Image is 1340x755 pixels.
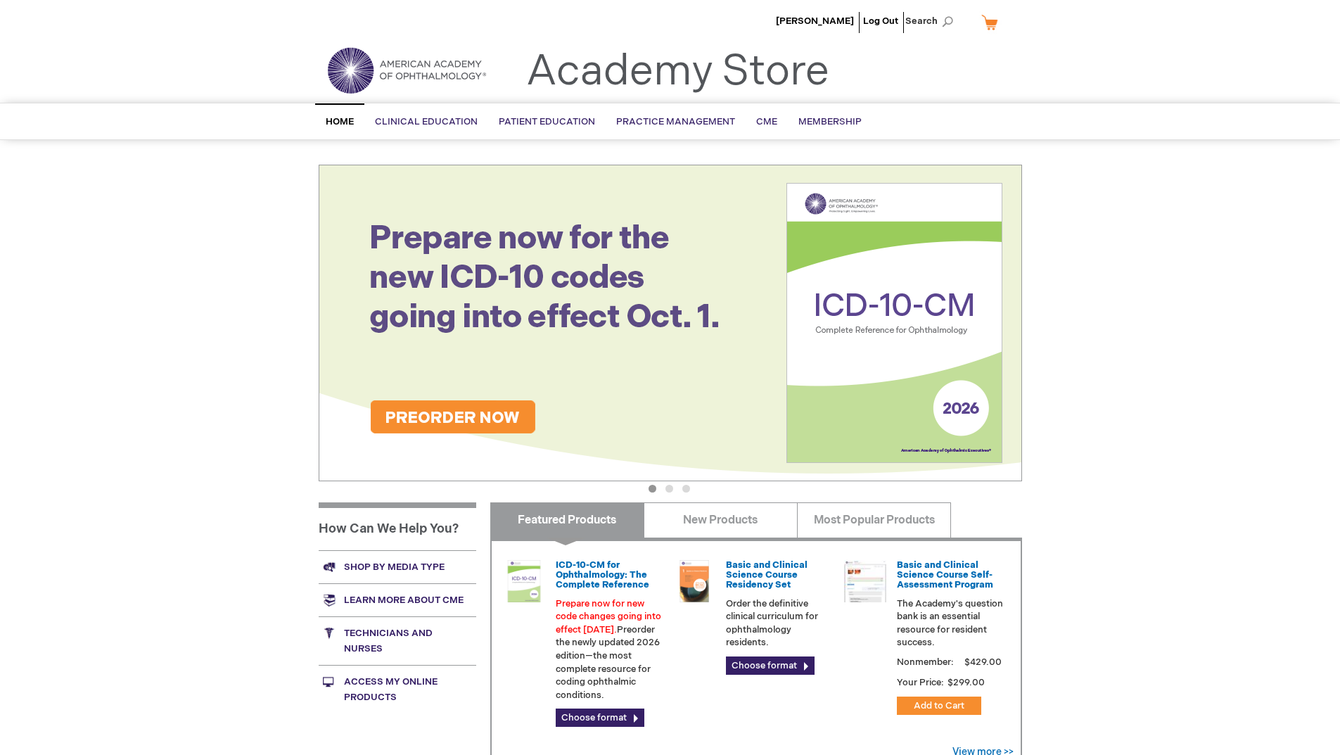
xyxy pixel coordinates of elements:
[946,677,987,688] span: $299.00
[844,560,886,602] img: bcscself_20.jpg
[897,597,1004,649] p: The Academy's question bank is an essential resource for resident success.
[556,597,663,702] p: Preorder the newly updated 2026 edition—the most complete resource for coding ophthalmic conditions.
[726,559,808,591] a: Basic and Clinical Science Course Residency Set
[375,116,478,127] span: Clinical Education
[556,598,661,635] font: Prepare now for new code changes going into effect [DATE].
[962,656,1004,668] span: $429.00
[319,502,476,550] h1: How Can We Help You?
[798,116,862,127] span: Membership
[673,560,715,602] img: 02850963u_47.png
[776,15,854,27] a: [PERSON_NAME]
[319,665,476,713] a: Access My Online Products
[897,654,954,671] strong: Nonmember:
[499,116,595,127] span: Patient Education
[319,583,476,616] a: Learn more about CME
[649,485,656,493] button: 1 of 3
[726,656,815,675] a: Choose format
[726,597,833,649] p: Order the definitive clinical curriculum for ophthalmology residents.
[897,697,981,715] button: Add to Cart
[665,485,673,493] button: 2 of 3
[556,559,649,591] a: ICD-10-CM for Ophthalmology: The Complete Reference
[644,502,798,538] a: New Products
[897,677,944,688] strong: Your Price:
[756,116,777,127] span: CME
[326,116,354,127] span: Home
[682,485,690,493] button: 3 of 3
[319,550,476,583] a: Shop by media type
[863,15,898,27] a: Log Out
[897,559,993,591] a: Basic and Clinical Science Course Self-Assessment Program
[905,7,959,35] span: Search
[797,502,951,538] a: Most Popular Products
[556,709,644,727] a: Choose format
[616,116,735,127] span: Practice Management
[490,502,644,538] a: Featured Products
[319,616,476,665] a: Technicians and nurses
[526,46,829,97] a: Academy Store
[503,560,545,602] img: 0120008u_42.png
[914,700,964,711] span: Add to Cart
